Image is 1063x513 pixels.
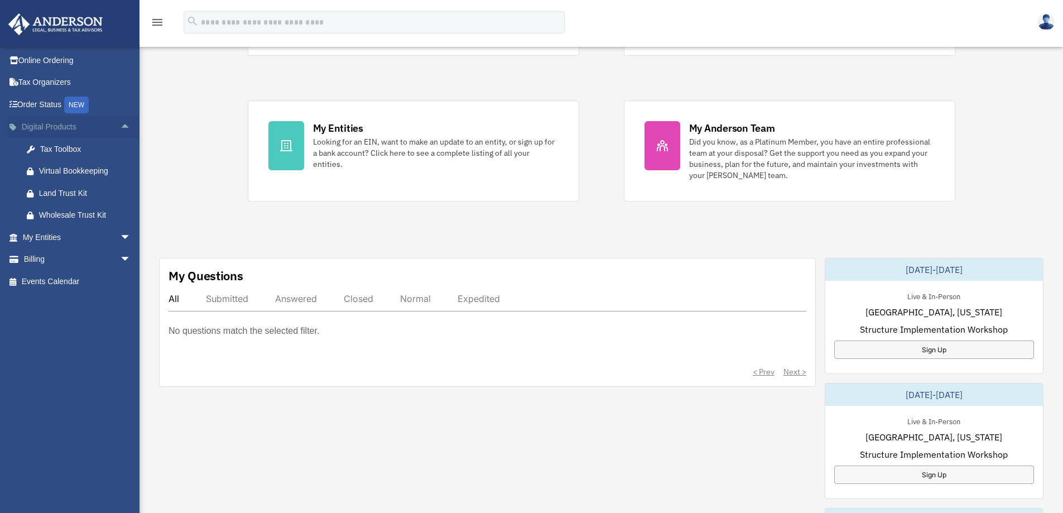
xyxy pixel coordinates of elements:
[865,305,1002,319] span: [GEOGRAPHIC_DATA], [US_STATE]
[8,270,148,293] a: Events Calendar
[8,248,148,271] a: Billingarrow_drop_down
[120,116,142,139] span: arrow_drop_up
[64,97,89,113] div: NEW
[151,16,164,29] i: menu
[16,204,148,227] a: Wholesale Trust Kit
[825,383,1043,406] div: [DATE]-[DATE]
[39,164,134,178] div: Virtual Bookkeeping
[860,323,1008,336] span: Structure Implementation Workshop
[458,293,500,304] div: Expedited
[344,293,373,304] div: Closed
[1038,14,1055,30] img: User Pic
[860,448,1008,461] span: Structure Implementation Workshop
[16,182,148,204] a: Land Trust Kit
[169,267,243,284] div: My Questions
[624,100,955,202] a: My Anderson Team Did you know, as a Platinum Member, you have an entire professional team at your...
[313,136,559,170] div: Looking for an EIN, want to make an update to an entity, or sign up for a bank account? Click her...
[8,71,148,94] a: Tax Organizers
[248,100,579,202] a: My Entities Looking for an EIN, want to make an update to an entity, or sign up for a bank accoun...
[834,466,1034,484] a: Sign Up
[16,160,148,183] a: Virtual Bookkeeping
[275,293,317,304] div: Answered
[39,208,134,222] div: Wholesale Trust Kit
[5,13,106,35] img: Anderson Advisors Platinum Portal
[8,226,148,248] a: My Entitiesarrow_drop_down
[206,293,248,304] div: Submitted
[169,323,319,339] p: No questions match the selected filter.
[898,415,969,426] div: Live & In-Person
[151,20,164,29] a: menu
[186,15,199,27] i: search
[39,142,134,156] div: Tax Toolbox
[16,138,148,160] a: Tax Toolbox
[120,248,142,271] span: arrow_drop_down
[865,430,1002,444] span: [GEOGRAPHIC_DATA], [US_STATE]
[898,290,969,301] div: Live & In-Person
[313,121,363,135] div: My Entities
[169,293,179,304] div: All
[39,186,134,200] div: Land Trust Kit
[825,258,1043,281] div: [DATE]-[DATE]
[120,226,142,249] span: arrow_drop_down
[689,136,935,181] div: Did you know, as a Platinum Member, you have an entire professional team at your disposal? Get th...
[8,116,148,138] a: Digital Productsarrow_drop_up
[834,341,1034,359] a: Sign Up
[689,121,775,135] div: My Anderson Team
[8,93,148,116] a: Order StatusNEW
[400,293,431,304] div: Normal
[8,49,148,71] a: Online Ordering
